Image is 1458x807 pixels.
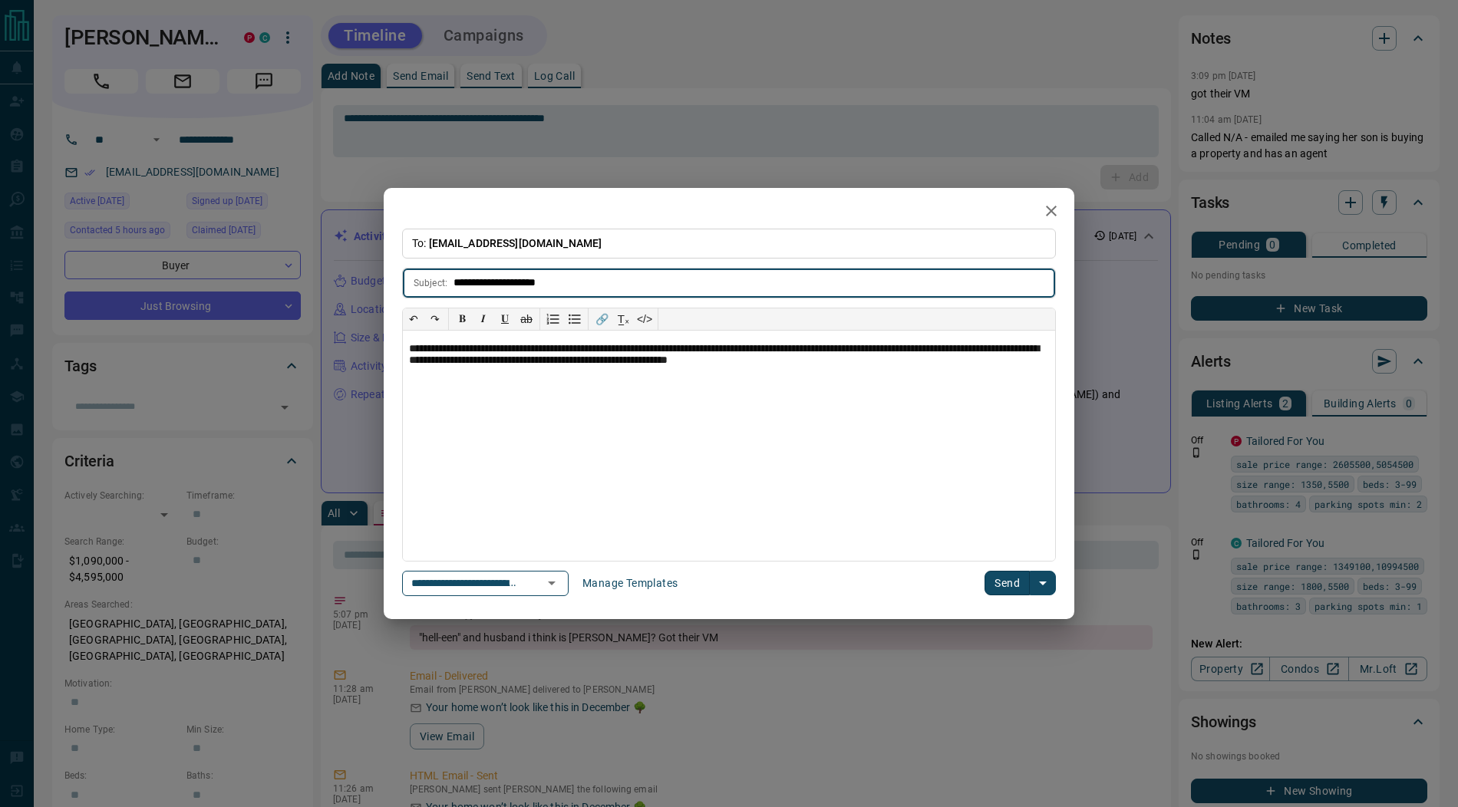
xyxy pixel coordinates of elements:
[564,308,586,330] button: Bullet list
[501,312,509,324] span: 𝐔
[429,237,602,249] span: [EMAIL_ADDRESS][DOMAIN_NAME]
[985,571,1056,595] div: split button
[573,571,687,595] button: Manage Templates
[516,308,537,330] button: ab
[634,308,655,330] button: </>
[520,313,533,325] s: ab
[541,572,562,594] button: Open
[451,308,473,330] button: 𝐁
[414,276,447,290] p: Subject:
[473,308,494,330] button: 𝑰
[591,308,612,330] button: 🔗
[543,308,564,330] button: Numbered list
[494,308,516,330] button: 𝐔
[612,308,634,330] button: T̲ₓ
[985,571,1030,595] button: Send
[403,308,424,330] button: ↶
[424,308,446,330] button: ↷
[402,229,1056,259] p: To:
